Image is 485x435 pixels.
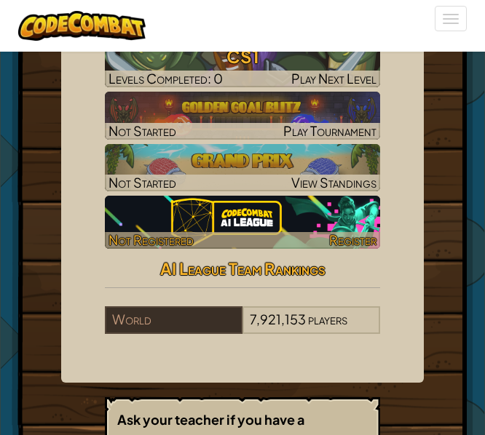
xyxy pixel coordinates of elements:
a: Not RegisteredRegister [105,196,380,249]
span: AI League Team Rankings [160,258,326,279]
span: View Standings [291,174,376,191]
img: Grand Prix [105,144,380,192]
span: Register [329,231,376,248]
span: Play Tournament [283,122,376,139]
span: Not Started [109,174,176,191]
a: Play Next Level [105,39,380,87]
span: Levels Completed: 0 [109,70,223,87]
h3: CS1 [105,40,380,73]
a: Not StartedView Standings [105,144,380,192]
div: World [105,306,242,334]
a: World7,921,153players [105,320,380,337]
span: players [308,311,347,327]
a: Not StartedPlay Tournament [105,92,380,140]
span: Not Started [109,122,176,139]
span: Play Next Level [291,70,376,87]
span: 7,921,153 [250,311,306,327]
img: Golden Goal [105,92,380,140]
span: Not Registered [109,231,194,248]
img: CodeCombat logo [18,11,146,41]
img: Join AI League [105,196,380,249]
